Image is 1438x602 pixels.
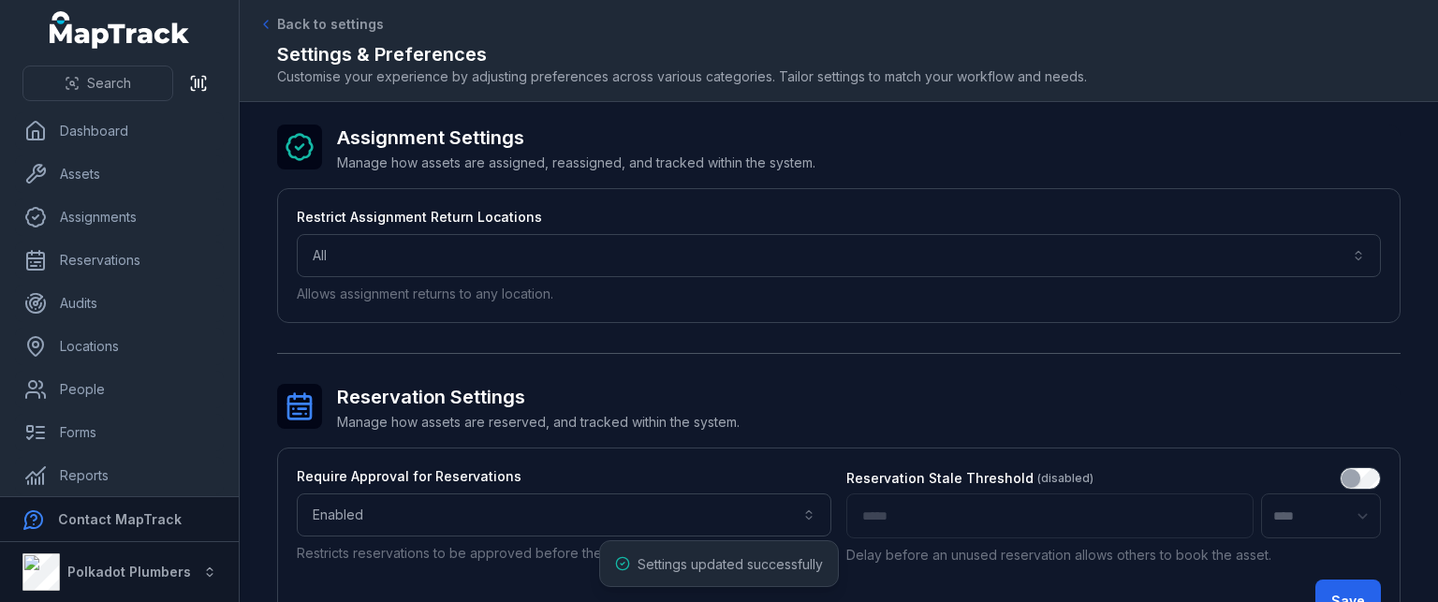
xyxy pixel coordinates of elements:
span: Manage how assets are reserved, and tracked within the system. [337,414,740,430]
span: Back to settings [277,15,384,34]
a: Audits [15,285,224,322]
a: Forms [15,414,224,451]
button: Enabled [297,493,831,536]
a: MapTrack [50,11,190,49]
h2: Reservation Settings [337,384,740,410]
h2: Assignment Settings [337,125,815,151]
p: Allows assignment returns to any location. [297,285,1381,303]
p: Restricts reservations to be approved before they are scheduled. [297,544,831,563]
span: Settings updated successfully [638,556,823,572]
span: (disabled) [1037,471,1093,486]
label: Restrict Assignment Return Locations [297,208,542,227]
button: Search [22,66,173,101]
label: Require Approval for Reservations [297,467,521,486]
a: Assignments [15,198,224,236]
strong: Polkadot Plumbers [67,564,191,580]
span: Customise your experience by adjusting preferences across various categories. Tailor settings to ... [277,67,1401,86]
a: Reservations [15,242,224,279]
button: All [297,234,1381,277]
strong: Contact MapTrack [58,511,182,527]
input: :r1af:-form-item-label [1340,467,1381,490]
h2: Settings & Preferences [277,41,1401,67]
a: Assets [15,155,224,193]
a: Back to settings [258,15,384,34]
p: Delay before an unused reservation allows others to book the asset. [846,546,1381,565]
span: Manage how assets are assigned, reassigned, and tracked within the system. [337,154,815,170]
a: Reports [15,457,224,494]
a: Dashboard [15,112,224,150]
a: Locations [15,328,224,365]
label: Reservation Stale Threshold [846,469,1093,488]
span: Search [87,74,131,93]
a: People [15,371,224,408]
